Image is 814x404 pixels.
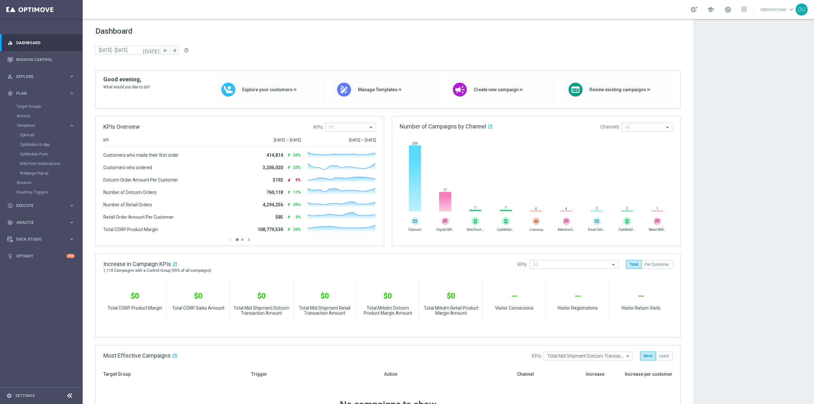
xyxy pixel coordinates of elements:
i: play_circle_outline [7,203,13,209]
a: Dashboard [16,34,75,51]
div: OptiMobile In-App [20,140,82,149]
div: Dashboard [7,34,75,51]
span: school [707,6,714,13]
i: track_changes [7,220,13,225]
div: Optibot [7,248,75,264]
button: play_circle_outline Execute keyboard_arrow_right [7,203,75,208]
button: lightbulb Optibot +10 [7,254,75,259]
div: OptiMobile Push [20,149,82,159]
div: Execute [7,203,69,209]
div: Plan [7,91,69,96]
button: Templates keyboard_arrow_right [17,123,75,128]
i: keyboard_arrow_right [69,123,75,129]
i: keyboard_arrow_right [69,73,75,79]
i: person_search [7,74,13,79]
a: Settings [15,394,35,398]
span: Data Studio [16,237,69,241]
span: Analyze [16,221,69,224]
div: Web Push Notifications [20,159,82,168]
i: equalizer [7,40,13,46]
div: Target Groups [17,102,82,111]
div: +10 [66,254,75,258]
div: OU [796,3,808,16]
i: keyboard_arrow_right [69,202,75,209]
a: Optimove Userkeyboard_arrow_down [760,5,796,14]
div: Optimail [20,130,82,140]
i: settings [6,393,12,399]
span: Execute [16,204,69,208]
a: Actions [17,113,66,119]
span: Plan [16,92,69,95]
a: Web Push Notifications [20,161,66,166]
i: lightbulb [7,253,13,259]
div: Templates [17,121,82,178]
button: gps_fixed Plan keyboard_arrow_right [7,91,75,96]
a: Webpage Pop-up [20,171,66,176]
i: keyboard_arrow_right [69,236,75,242]
div: Actions [17,111,82,121]
div: Analyze [7,220,69,225]
span: Templates [17,124,62,127]
i: keyboard_arrow_right [69,219,75,225]
button: equalizer Dashboard [7,40,75,45]
i: keyboard_arrow_right [69,90,75,96]
a: Mission Control [16,51,75,68]
button: Mission Control [7,57,75,62]
a: OptiMobile Push [20,152,66,157]
div: Templates [17,124,69,127]
span: Explore [16,75,69,79]
i: gps_fixed [7,91,13,96]
a: Target Groups [17,104,66,109]
div: Streams [17,178,82,188]
button: Data Studio keyboard_arrow_right [7,237,75,242]
div: Explore [7,74,69,79]
a: Optimail [20,133,66,138]
a: Realtime Triggers [17,190,66,195]
button: track_changes Analyze keyboard_arrow_right [7,220,75,225]
button: person_search Explore keyboard_arrow_right [7,74,75,79]
div: Data Studio [7,236,69,242]
a: Optibot [16,248,66,264]
div: Realtime Triggers [17,188,82,197]
a: Streams [17,180,66,185]
a: OptiMobile In-App [20,142,66,147]
div: Webpage Pop-up [20,168,82,178]
span: keyboard_arrow_down [788,6,795,13]
div: Mission Control [7,51,75,68]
